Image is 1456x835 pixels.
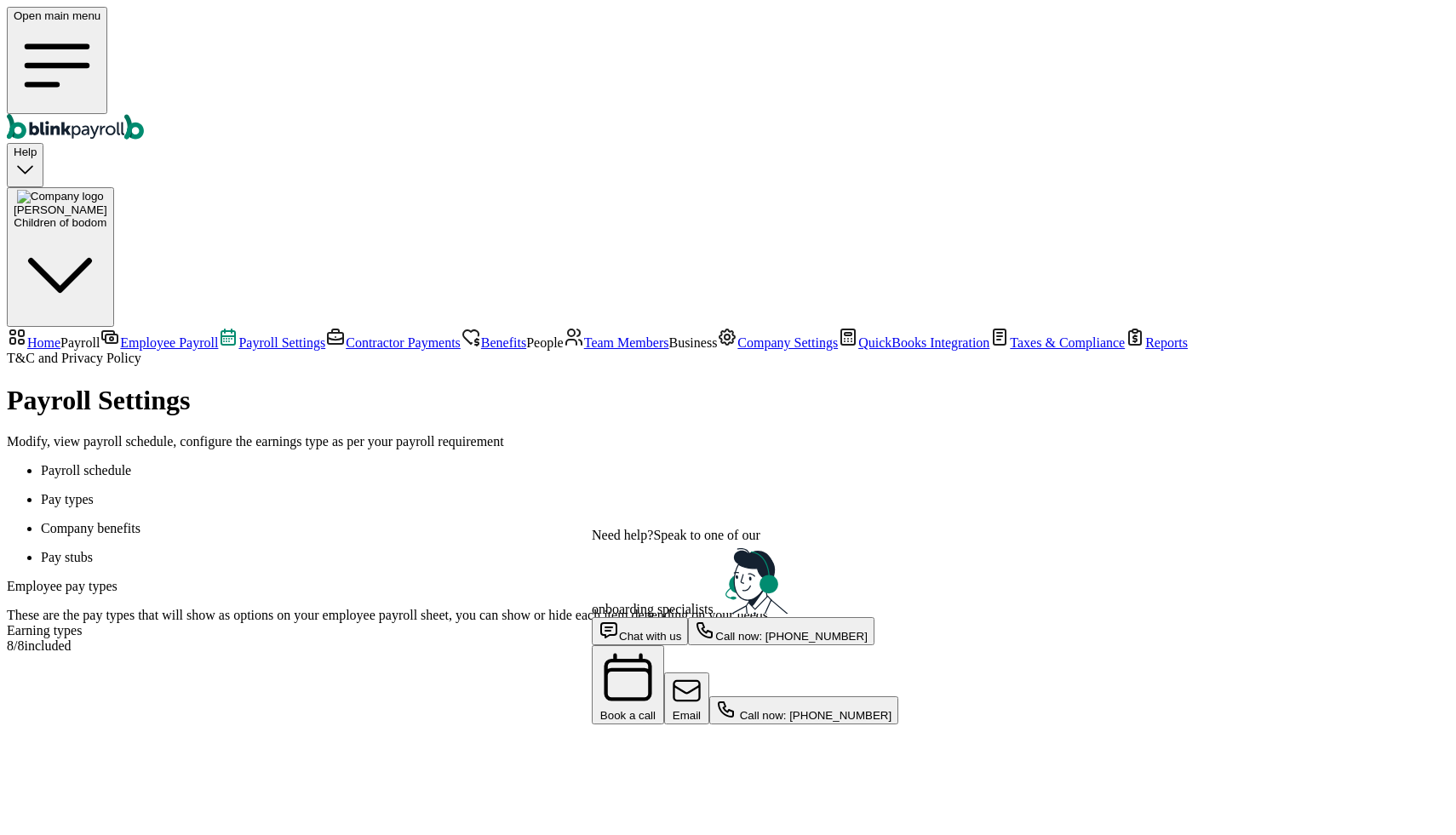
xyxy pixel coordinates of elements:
iframe: Chat Widget [1371,753,1456,835]
button: Call now: [PHONE_NUMBER] [709,696,898,724]
button: Book a call [592,645,664,724]
span: Speak to one of our onboarding specialists [592,528,760,616]
div: Chat with us [599,620,681,643]
button: Call now: [PHONE_NUMBER] [688,617,874,645]
section: Contact support [592,528,898,724]
div: Call now: [PHONE_NUMBER] [695,620,868,643]
button: Chat with us [592,617,688,645]
span: Need help? [592,528,653,542]
button: Email [664,672,709,724]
